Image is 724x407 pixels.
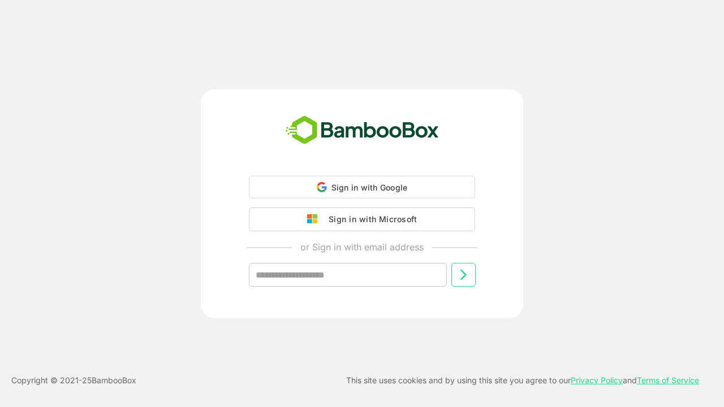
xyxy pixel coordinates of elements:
p: Copyright © 2021- 25 BambooBox [11,374,136,387]
p: or Sign in with email address [300,240,424,254]
img: google [307,214,323,224]
div: Sign in with Microsoft [323,212,417,227]
button: Sign in with Microsoft [249,207,475,231]
a: Privacy Policy [571,375,623,385]
p: This site uses cookies and by using this site you agree to our and [346,374,699,387]
a: Terms of Service [637,375,699,385]
span: Sign in with Google [331,183,408,192]
div: Sign in with Google [249,176,475,198]
img: bamboobox [279,112,445,149]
